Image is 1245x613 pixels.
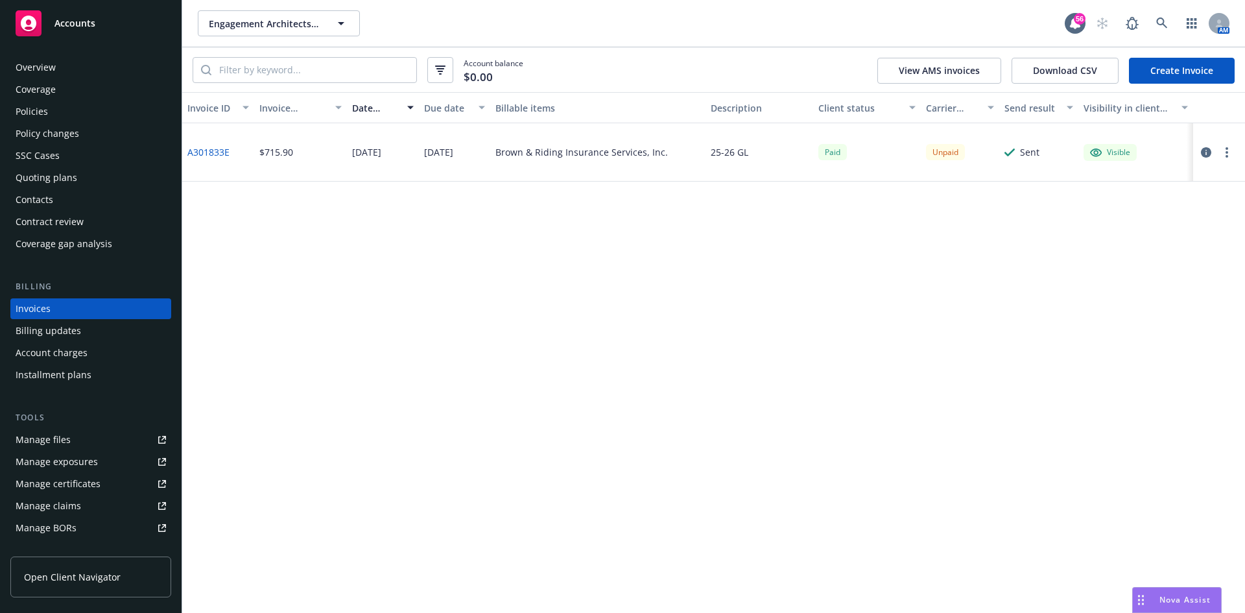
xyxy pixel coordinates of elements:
button: View AMS invoices [877,58,1001,84]
div: Contacts [16,189,53,210]
a: Billing updates [10,320,171,341]
div: Billing [10,280,171,293]
div: Paid [818,144,847,160]
button: Billable items [490,92,705,123]
a: Account charges [10,343,171,363]
a: Switch app [1179,10,1205,36]
span: Nova Assist [1159,594,1211,605]
button: Nova Assist [1132,587,1222,613]
div: Sent [1020,145,1039,159]
div: Manage certificates [16,474,101,494]
div: Manage BORs [16,518,77,538]
a: Coverage [10,79,171,100]
div: Description [711,101,808,115]
a: Overview [10,57,171,78]
div: Drag to move [1133,588,1149,612]
div: Manage claims [16,496,81,516]
div: Policy changes [16,123,79,144]
div: Manage files [16,429,71,450]
div: Billing updates [16,320,81,341]
button: Due date [419,92,491,123]
div: 25-26 GL [711,145,748,159]
a: Installment plans [10,365,171,385]
span: Open Client Navigator [24,570,121,584]
div: Installment plans [16,365,91,385]
a: Accounts [10,5,171,42]
a: Summary of insurance [10,540,171,560]
div: Tools [10,411,171,424]
div: Brown & Riding Insurance Services, Inc. [495,145,668,159]
div: Invoice amount [259,101,328,115]
div: [DATE] [424,145,453,159]
a: Contacts [10,189,171,210]
a: Create Invoice [1129,58,1235,84]
div: Account charges [16,343,88,363]
div: SSC Cases [16,145,60,166]
div: Quoting plans [16,167,77,188]
button: Description [705,92,813,123]
a: Policies [10,101,171,122]
a: Policy changes [10,123,171,144]
a: Invoices [10,298,171,319]
button: Invoice ID [182,92,254,123]
button: Date issued [347,92,419,123]
a: Contract review [10,211,171,232]
span: Engagement Architects Inc. [209,17,321,30]
button: Invoice amount [254,92,348,123]
div: Client status [818,101,901,115]
a: Start snowing [1089,10,1115,36]
div: Coverage gap analysis [16,234,112,254]
a: Manage exposures [10,451,171,472]
div: Coverage [16,79,56,100]
a: SSC Cases [10,145,171,166]
div: Invoice ID [187,101,235,115]
a: Manage BORs [10,518,171,538]
button: Download CSV [1012,58,1119,84]
div: Contract review [16,211,84,232]
a: Coverage gap analysis [10,234,171,254]
a: Manage claims [10,496,171,516]
div: $715.90 [259,145,293,159]
button: Carrier status [921,92,1000,123]
div: Overview [16,57,56,78]
div: Date issued [352,101,399,115]
input: Filter by keyword... [211,58,416,82]
div: [DATE] [352,145,381,159]
div: Manage exposures [16,451,98,472]
span: Accounts [54,18,95,29]
button: Visibility in client dash [1078,92,1193,123]
div: Carrier status [926,101,980,115]
div: Visible [1090,147,1130,158]
button: Engagement Architects Inc. [198,10,360,36]
div: Invoices [16,298,51,319]
div: Send result [1004,101,1059,115]
button: Client status [813,92,921,123]
div: Due date [424,101,471,115]
span: Account balance [464,58,523,82]
div: Visibility in client dash [1084,101,1174,115]
a: Search [1149,10,1175,36]
div: Billable items [495,101,700,115]
div: Summary of insurance [16,540,114,560]
span: $0.00 [464,69,493,86]
svg: Search [201,65,211,75]
a: Report a Bug [1119,10,1145,36]
div: 56 [1074,13,1085,25]
div: Unpaid [926,144,965,160]
button: Send result [999,92,1078,123]
a: Manage files [10,429,171,450]
a: Quoting plans [10,167,171,188]
div: Policies [16,101,48,122]
a: A301833E [187,145,230,159]
a: Manage certificates [10,474,171,494]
